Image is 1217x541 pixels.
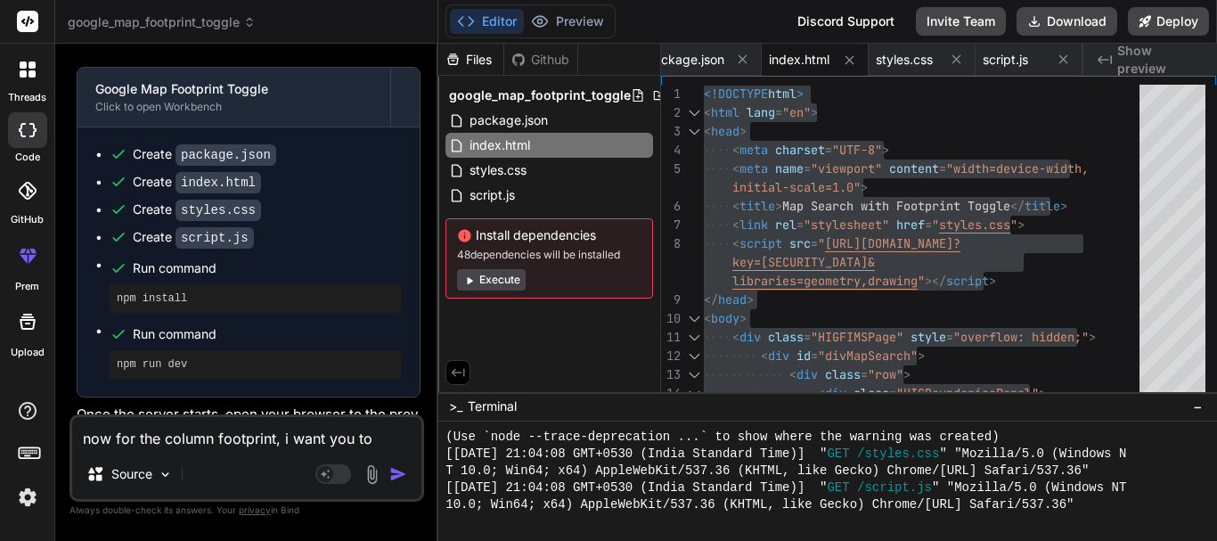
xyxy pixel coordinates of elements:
[504,51,577,69] div: Github
[811,329,903,345] span: "HIGFIMSPage"
[133,201,261,219] div: Create
[1010,217,1017,233] span: "
[939,446,1126,463] span: " "Mozilla/5.0 (Windows N
[682,309,706,328] div: Click to collapse the range.
[468,398,517,415] span: Terminal
[445,446,827,463] span: [[DATE] 21:04:08 GMT+0530 (India Standard Time)] "
[775,217,796,233] span: rel
[939,217,1010,233] span: styles.css
[704,291,718,307] span: </
[117,291,395,306] pre: npm install
[796,366,818,382] span: div
[932,217,939,233] span: "
[69,502,424,519] p: Always double-check its answers. Your in Bind
[661,103,681,122] div: 2
[158,467,173,482] img: Pick Models
[449,398,462,415] span: >_
[1189,392,1206,421] button: −
[445,429,999,446] span: (Use `node --trace-deprecation ...` to show where the warning was created)
[946,273,989,289] span: script
[445,463,1089,480] span: T 10.0; Win64; x64) AppleWebKit/537.36 (KHTML, like Gecko) Chrome/[URL] Safari/537.36"
[661,347,681,365] div: 12
[661,141,681,160] div: 4
[646,51,724,69] span: package.json
[111,465,152,483] p: Source
[1117,42,1203,78] span: Show preview
[661,365,681,384] div: 13
[176,144,276,166] code: package.json
[711,310,739,326] span: body
[661,291,681,309] div: 9
[768,329,804,345] span: class
[704,123,711,139] span: <
[704,104,711,120] span: <
[775,160,804,176] span: name
[876,51,933,69] span: styles.css
[661,197,681,216] div: 6
[818,235,825,251] span: "
[468,135,532,156] span: index.html
[775,198,782,214] span: >
[827,446,849,463] span: GET
[718,291,747,307] span: head
[732,273,918,289] span: libraries=geometry,drawing
[818,385,825,401] span: <
[832,142,882,158] span: "UTF-8"
[811,235,818,251] span: =
[854,385,889,401] span: class
[732,235,739,251] span: <
[468,160,528,181] span: styles.css
[903,366,911,382] span: >
[882,142,889,158] span: >
[450,9,524,34] button: Editor
[739,123,747,139] span: >
[682,347,706,365] div: Click to collapse the range.
[661,384,681,403] div: 14
[1025,198,1060,214] span: title
[661,216,681,234] div: 7
[682,384,706,403] div: Click to collapse the range.
[362,464,382,485] img: attachment
[925,273,946,289] span: ></
[789,235,811,251] span: src
[1193,398,1203,415] span: −
[939,160,946,176] span: =
[176,172,261,193] code: index.html
[95,100,372,114] div: Click to open Workbench
[811,160,882,176] span: "viewport"
[704,310,711,326] span: <
[787,7,905,36] div: Discord Support
[747,104,775,120] span: lang
[661,160,681,178] div: 5
[775,104,782,120] span: =
[825,235,960,251] span: [URL][DOMAIN_NAME]?
[825,366,861,382] span: class
[732,254,875,270] span: key=[SECURITY_DATA]&
[711,123,739,139] span: head
[796,348,811,364] span: id
[732,217,739,233] span: <
[918,273,925,289] span: "
[932,480,1126,496] span: " "Mozilla/5.0 (Windows NT
[861,179,868,195] span: >
[661,234,681,253] div: 8
[11,212,44,227] label: GitHub
[804,217,889,233] span: "stylesheet"
[761,348,768,364] span: <
[796,86,804,102] span: >
[775,142,825,158] span: charset
[468,110,550,131] span: package.json
[739,217,768,233] span: link
[524,9,611,34] button: Preview
[946,160,1089,176] span: "width=device-width,
[1017,217,1025,233] span: >
[15,279,39,294] label: prem
[239,504,271,515] span: privacy
[918,348,925,364] span: >
[12,482,43,512] img: settings
[682,103,706,122] div: Click to collapse the range.
[1060,198,1067,214] span: >
[811,104,818,120] span: >
[8,90,46,105] label: threads
[811,348,818,364] span: =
